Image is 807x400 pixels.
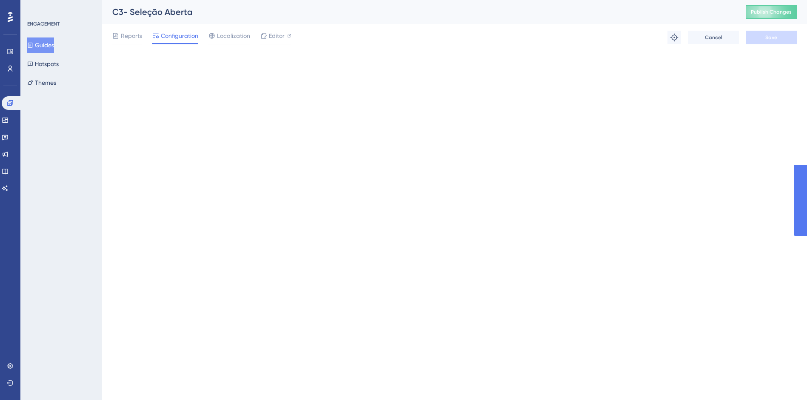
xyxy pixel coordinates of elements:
iframe: UserGuiding AI Assistant Launcher [771,366,797,392]
button: Themes [27,75,56,90]
span: Publish Changes [751,9,792,15]
span: Reports [121,31,142,41]
button: Cancel [688,31,739,44]
button: Guides [27,37,54,53]
span: Cancel [705,34,722,41]
span: Editor [269,31,285,41]
button: Save [746,31,797,44]
button: Publish Changes [746,5,797,19]
div: ENGAGEMENT [27,20,60,27]
span: Configuration [161,31,198,41]
span: Localization [217,31,250,41]
span: Save [765,34,777,41]
div: C3- Seleção Aberta [112,6,724,18]
button: Hotspots [27,56,59,72]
